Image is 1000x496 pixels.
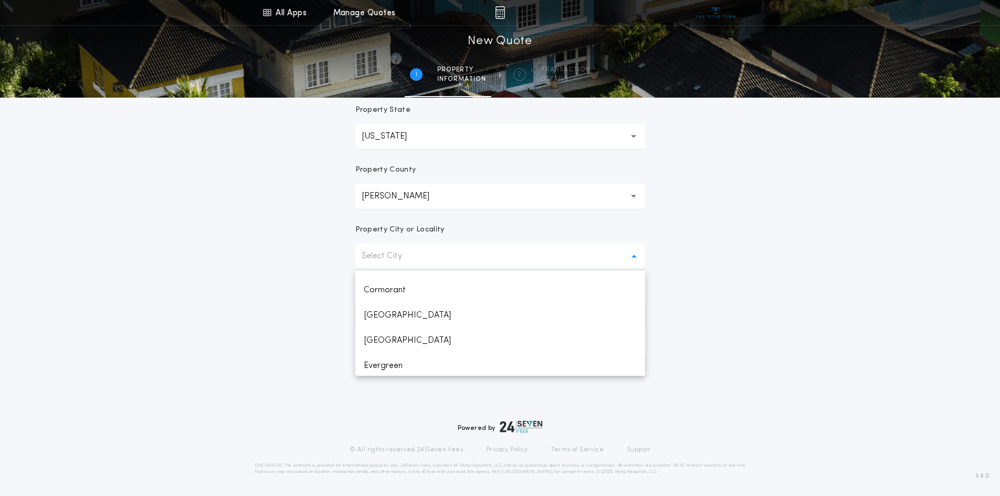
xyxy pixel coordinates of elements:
[362,250,419,262] p: Select City
[415,70,417,79] h2: 1
[355,225,445,235] p: Property City or Locality
[518,70,521,79] h2: 2
[355,184,645,209] button: [PERSON_NAME]
[627,446,650,454] a: Support
[355,165,416,175] p: Property County
[486,446,528,454] a: Privacy Policy
[458,420,543,433] div: Powered by
[468,33,532,50] h1: New Quote
[362,130,424,143] p: [US_STATE]
[355,328,645,353] p: [GEOGRAPHIC_DATA]
[551,446,604,454] a: Terms of Service
[355,303,645,328] p: [GEOGRAPHIC_DATA]
[350,446,463,454] p: © All rights reserved. 24|Seven Fees
[355,353,645,378] p: Evergreen
[541,75,591,83] span: details
[495,6,505,19] img: img
[500,420,543,433] img: logo
[355,271,645,376] ul: Select City
[355,278,645,303] p: Cormorant
[355,124,645,149] button: [US_STATE]
[437,75,486,83] span: information
[355,105,410,115] p: Property State
[255,462,746,475] p: DISCLAIMER: This estimate is provided for informational purposes only. 24|Seven Fees, a product o...
[501,470,553,474] a: [URL][DOMAIN_NAME]
[437,66,486,74] span: Property
[975,471,990,481] span: 3.8.0
[696,7,735,18] img: vs-icon
[541,66,591,74] span: Transaction
[362,190,446,203] p: [PERSON_NAME]
[355,244,645,269] button: Select City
